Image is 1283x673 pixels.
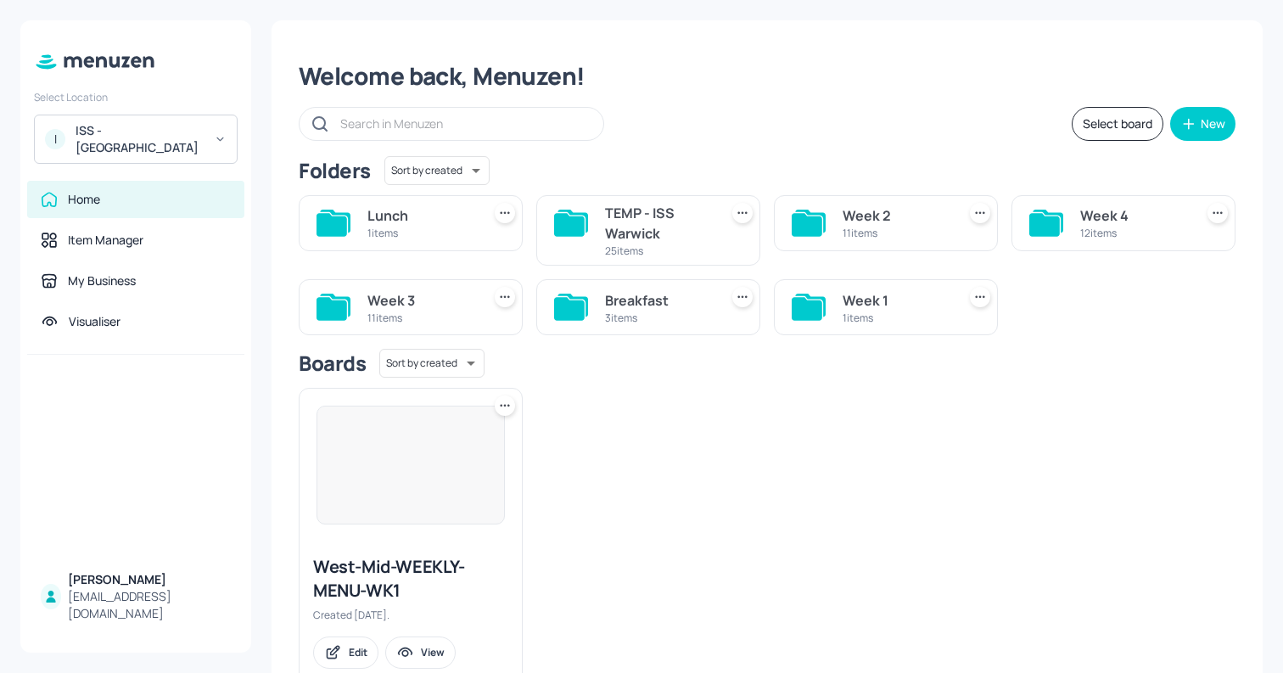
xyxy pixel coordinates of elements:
div: Home [68,191,100,208]
div: My Business [68,272,136,289]
div: Week 3 [367,290,474,311]
div: Edit [349,645,367,659]
div: Lunch [367,205,474,226]
div: Folders [299,157,371,184]
button: New [1170,107,1235,141]
div: Item Manager [68,232,143,249]
div: Sort by created [379,346,485,380]
div: Visualiser [69,313,120,330]
input: Search in Menuzen [340,111,586,136]
div: 11 items [367,311,474,325]
div: New [1201,118,1225,130]
div: ISS - [GEOGRAPHIC_DATA] [76,122,204,156]
div: 1 items [843,311,950,325]
div: Boards [299,350,366,377]
div: West-Mid-WEEKLY-MENU-WK1 [313,555,508,603]
div: [PERSON_NAME] [68,571,231,588]
div: Breakfast [605,290,712,311]
div: [EMAIL_ADDRESS][DOMAIN_NAME] [68,588,231,622]
div: Week 1 [843,290,950,311]
div: 1 items [367,226,474,240]
div: 3 items [605,311,712,325]
div: TEMP - ISS Warwick [605,203,712,244]
div: Week 2 [843,205,950,226]
div: Welcome back, Menuzen! [299,61,1235,92]
div: Sort by created [384,154,490,188]
div: 25 items [605,244,712,258]
div: View [421,645,445,659]
div: Week 4 [1080,205,1187,226]
div: 12 items [1080,226,1187,240]
div: 11 items [843,226,950,240]
div: Created [DATE]. [313,608,508,622]
button: Select board [1072,107,1163,141]
div: I [45,129,65,149]
div: Select Location [34,90,238,104]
